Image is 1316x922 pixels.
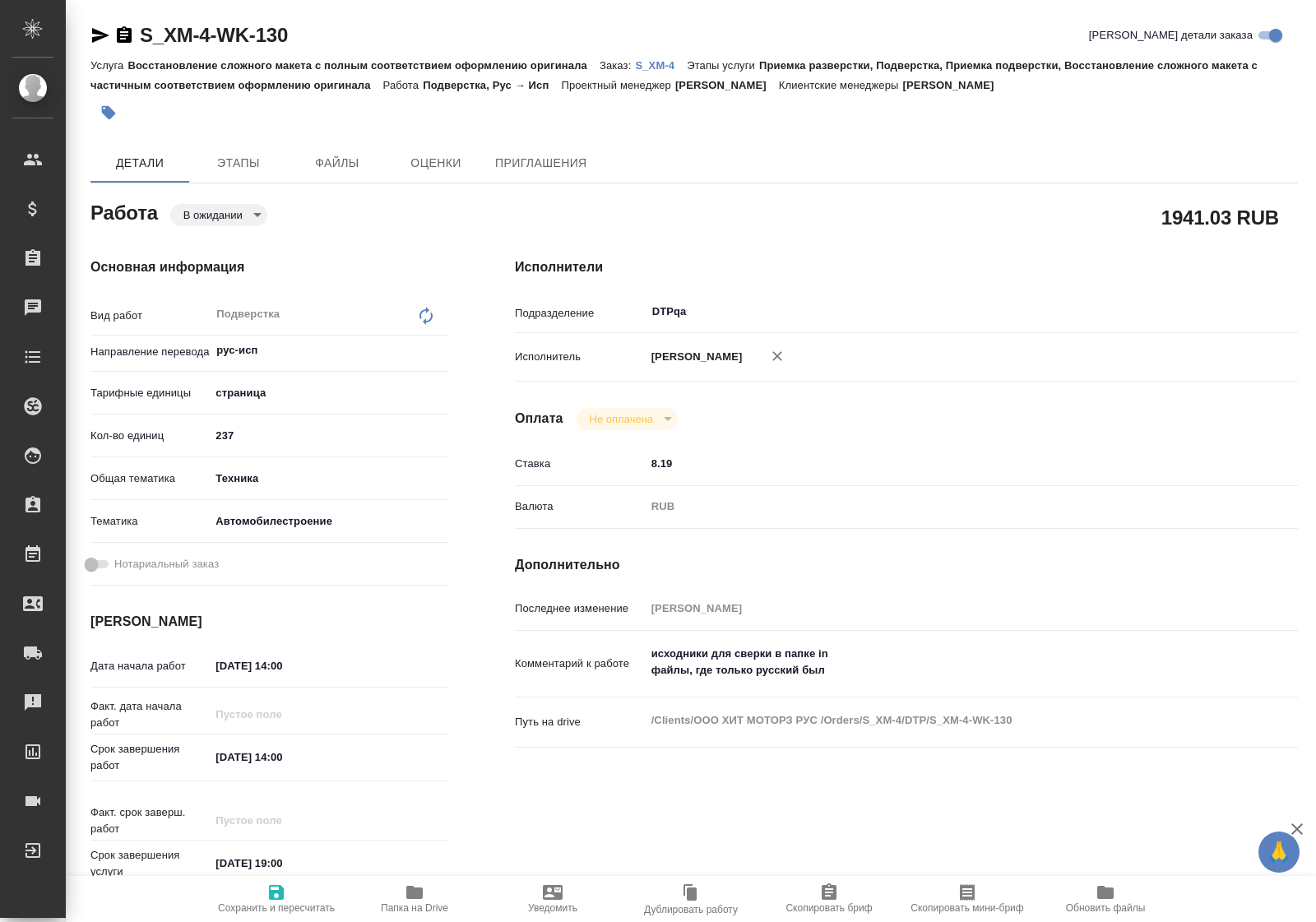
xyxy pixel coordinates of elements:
p: S_XM-4 [635,59,687,72]
a: S_XM-4 [635,58,687,72]
input: ✎ Введи что-нибудь [210,654,354,678]
div: Техника [210,465,449,493]
p: Тематика [90,513,210,530]
p: Направление перевода [90,344,210,360]
p: Услуга [90,59,127,72]
span: Приглашения [495,153,587,174]
p: Подразделение [515,305,646,322]
button: Скопировать мини-бриф [898,876,1036,922]
p: [PERSON_NAME] [675,79,779,91]
input: Пустое поле [210,702,354,726]
button: Уведомить [484,876,622,922]
p: Дата начала работ [90,658,210,674]
p: Вид работ [90,308,210,324]
p: Заказ: [600,59,635,72]
p: Этапы услуги [687,59,759,72]
button: Open [440,349,443,352]
textarea: исходники для сверки в папке in файлы, где только русский был [646,640,1233,684]
span: Дублировать работу [644,904,738,915]
span: Уведомить [528,902,577,914]
button: 🙏 [1258,832,1300,873]
p: Работа [383,79,424,91]
input: ✎ Введи что-нибудь [210,745,354,769]
input: ✎ Введи что-нибудь [210,851,354,875]
button: Open [1224,310,1227,313]
p: Валюта [515,498,646,515]
div: Автомобилестроение [210,507,449,535]
span: [PERSON_NAME] детали заказа [1089,27,1253,44]
button: Скопировать ссылку для ЯМессенджера [90,25,110,45]
button: Папка на Drive [345,876,484,922]
button: Скопировать ссылку [114,25,134,45]
p: Срок завершения услуги [90,847,210,880]
span: Нотариальный заказ [114,556,219,572]
span: Сохранить и пересчитать [218,902,335,914]
button: Скопировать бриф [760,876,898,922]
h4: Исполнители [515,257,1298,277]
span: Детали [100,153,179,174]
a: S_XM-4-WK-130 [140,24,288,46]
button: Не оплачена [585,412,658,426]
button: Удалить исполнителя [759,338,795,374]
p: Последнее изменение [515,600,646,617]
span: Этапы [199,153,278,174]
p: Тарифные единицы [90,385,210,401]
span: Скопировать мини-бриф [911,902,1023,914]
h4: Дополнительно [515,555,1298,575]
button: Добавить тэг [90,95,127,131]
p: Факт. срок заверш. работ [90,804,210,837]
button: Дублировать работу [622,876,760,922]
p: [PERSON_NAME] [903,79,1007,91]
button: Сохранить и пересчитать [207,876,345,922]
textarea: /Clients/ООО ХИТ МОТОРЗ РУС /Orders/S_XM-4/DTP/S_XM-4-WK-130 [646,707,1233,734]
button: В ожидании [178,208,248,222]
h2: Работа [90,197,158,226]
p: Исполнитель [515,349,646,365]
p: Клиентские менеджеры [779,79,903,91]
button: Обновить файлы [1036,876,1175,922]
p: Факт. дата начала работ [90,698,210,731]
p: Путь на drive [515,714,646,730]
p: Комментарий к работе [515,656,646,672]
h4: [PERSON_NAME] [90,612,449,632]
input: ✎ Введи что-нибудь [210,424,449,447]
p: [PERSON_NAME] [646,349,743,365]
input: Пустое поле [646,596,1233,620]
span: Обновить файлы [1066,902,1146,914]
div: страница [210,379,449,407]
input: Пустое поле [210,808,354,832]
p: Срок завершения работ [90,741,210,774]
div: В ожидании [170,204,267,226]
div: RUB [646,493,1233,521]
p: Общая тематика [90,470,210,487]
p: Проектный менеджер [561,79,674,91]
span: Скопировать бриф [785,902,872,914]
span: Файлы [298,153,377,174]
p: Подверстка, Рус → Исп [423,79,561,91]
span: Оценки [396,153,475,174]
p: Восстановление сложного макета с полным соответствием оформлению оригинала [127,59,600,72]
h4: Основная информация [90,257,449,277]
p: Ставка [515,456,646,472]
h4: Оплата [515,409,563,429]
div: В ожидании [577,408,678,430]
p: Кол-во единиц [90,428,210,444]
span: Папка на Drive [381,902,448,914]
span: 🙏 [1265,835,1293,869]
h2: 1941.03 RUB [1161,203,1279,231]
input: ✎ Введи что-нибудь [646,452,1233,475]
